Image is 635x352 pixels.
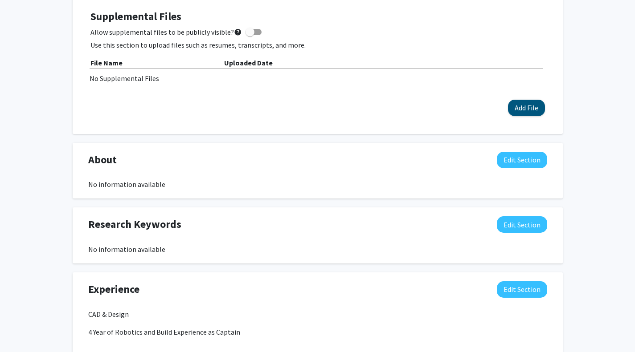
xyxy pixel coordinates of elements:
[88,309,547,320] p: CAD & Design
[88,152,117,168] span: About
[88,281,139,297] span: Experience
[497,152,547,168] button: Edit About
[88,216,181,232] span: Research Keywords
[497,216,547,233] button: Edit Research Keywords
[234,27,242,37] mat-icon: help
[90,27,242,37] span: Allow supplemental files to be publicly visible?
[497,281,547,298] button: Edit Experience
[90,73,546,84] div: No Supplemental Files
[88,327,547,337] p: 4 Year of Robotics and Build Experience as Captain
[7,312,38,345] iframe: Chat
[90,40,545,50] p: Use this section to upload files such as resumes, transcripts, and more.
[224,58,273,67] b: Uploaded Date
[90,58,123,67] b: File Name
[88,179,547,190] div: No information available
[88,244,547,255] div: No information available
[90,10,545,23] h4: Supplemental Files
[508,100,545,116] button: Add File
